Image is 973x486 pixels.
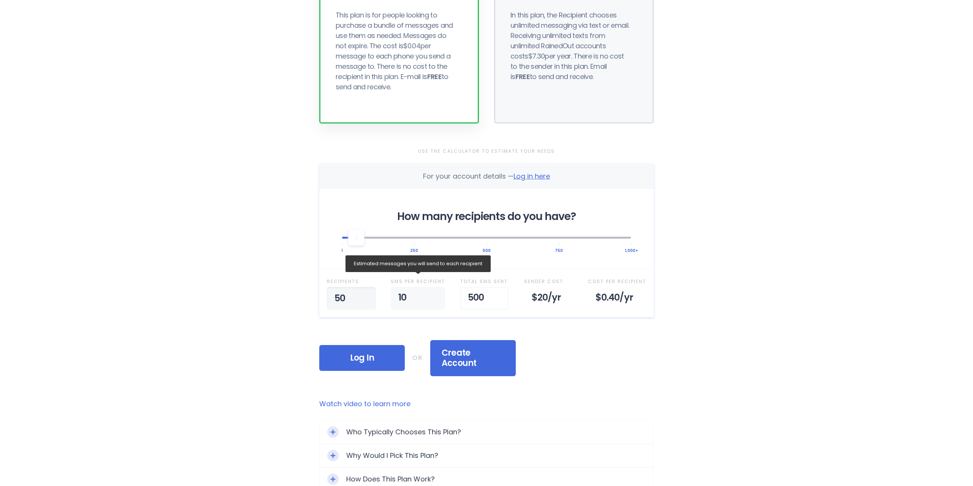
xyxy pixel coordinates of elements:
div: For your account details — [423,171,550,181]
div: 500 [460,287,509,310]
span: Log in here [513,171,550,181]
div: $20 /yr [524,287,573,310]
div: This plan is for people looking to purchase a bundle of messages and use them as needed. Messages... [336,10,457,92]
div: 10 [391,287,445,310]
a: Watch video to learn more [319,399,654,409]
div: In this plan, the Recipient chooses unlimited messaging via text or email. Receiving unlimited te... [510,10,632,82]
span: Log In [331,353,393,363]
div: Use the Calculator to Estimate Your Needs [319,146,654,156]
div: Toggle Expand [327,426,339,438]
b: FREE [515,72,530,81]
div: Total SMS Sent [460,277,509,287]
div: Create Account [430,340,516,376]
div: SMS per Recipient [391,277,445,287]
div: Sender Cost [524,277,573,287]
span: Create Account [442,348,504,369]
div: $0.40 /yr [588,287,646,310]
div: Toggle Expand [327,450,339,461]
div: Toggle Expand [327,473,339,485]
div: OR [412,353,423,363]
div: Log In [319,345,405,371]
div: Toggle ExpandWho Typically Chooses This Plan? [320,421,653,443]
div: Toggle ExpandWhy Would I Pick This Plan? [320,444,653,467]
div: How many recipients do you have? [342,212,631,222]
div: Cost Per Recipient [588,277,646,287]
div: Recipient s [327,277,376,287]
b: FREE [427,72,442,81]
